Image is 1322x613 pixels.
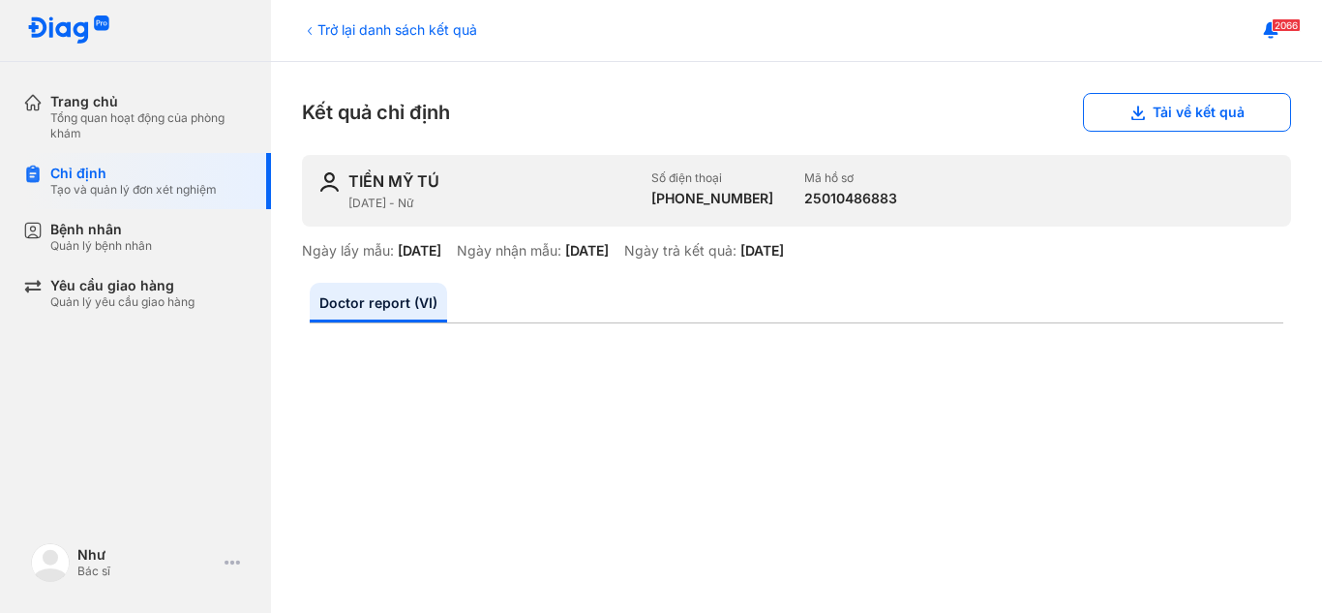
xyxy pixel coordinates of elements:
div: Tạo và quản lý đơn xét nghiệm [50,182,217,198]
div: Mã hồ sơ [804,170,897,186]
div: [DATE] [398,242,441,260]
div: Bác sĩ [77,564,217,579]
div: Tổng quan hoạt động của phòng khám [50,110,248,141]
div: Trang chủ [50,93,248,110]
img: logo [27,15,110,46]
div: Số điện thoại [651,170,773,186]
div: Ngày nhận mẫu: [457,242,561,260]
div: Ngày lấy mẫu: [302,242,394,260]
div: Trở lại danh sách kết quả [302,19,477,40]
div: TIỀN MỸ TÚ [348,170,439,192]
div: Ngày trả kết quả: [624,242,736,260]
div: Quản lý yêu cầu giao hàng [50,294,195,310]
img: logo [31,543,70,582]
div: Như [77,546,217,564]
div: Chỉ định [50,165,217,182]
button: Tải về kết quả [1083,93,1291,132]
div: 25010486883 [804,190,897,207]
div: Kết quả chỉ định [302,93,1291,132]
div: [PHONE_NUMBER] [651,190,773,207]
div: [DATE] [740,242,784,260]
div: Bệnh nhân [50,221,152,238]
a: Doctor report (VI) [310,283,447,322]
div: [DATE] - Nữ [348,196,636,211]
div: Yêu cầu giao hàng [50,277,195,294]
div: Quản lý bệnh nhân [50,238,152,254]
div: [DATE] [565,242,609,260]
span: 2066 [1272,18,1301,32]
img: user-icon [317,170,341,194]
